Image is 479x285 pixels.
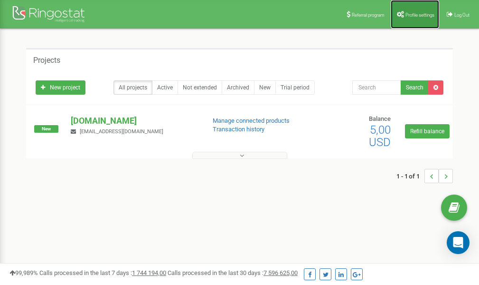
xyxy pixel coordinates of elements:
[352,12,385,18] span: Referral program
[447,231,470,254] div: Open Intercom Messenger
[113,80,152,95] a: All projects
[34,125,58,133] span: New
[454,12,470,18] span: Log Out
[213,117,290,124] a: Manage connected products
[213,126,264,133] a: Transaction history
[401,80,429,95] button: Search
[222,80,254,95] a: Archived
[396,159,453,193] nav: ...
[369,123,391,149] span: 5,00 USD
[132,269,166,276] u: 1 744 194,00
[80,128,163,135] span: [EMAIL_ADDRESS][DOMAIN_NAME]
[39,269,166,276] span: Calls processed in the last 7 days :
[168,269,298,276] span: Calls processed in the last 30 days :
[178,80,222,95] a: Not extended
[71,115,197,127] p: [DOMAIN_NAME]
[263,269,298,276] u: 7 596 625,00
[369,115,391,122] span: Balance
[254,80,276,95] a: New
[36,80,85,95] a: New project
[396,169,424,183] span: 1 - 1 of 1
[405,124,450,138] a: Refill balance
[33,56,60,65] h5: Projects
[152,80,178,95] a: Active
[352,80,401,95] input: Search
[405,12,434,18] span: Profile settings
[9,269,38,276] span: 99,989%
[275,80,315,95] a: Trial period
